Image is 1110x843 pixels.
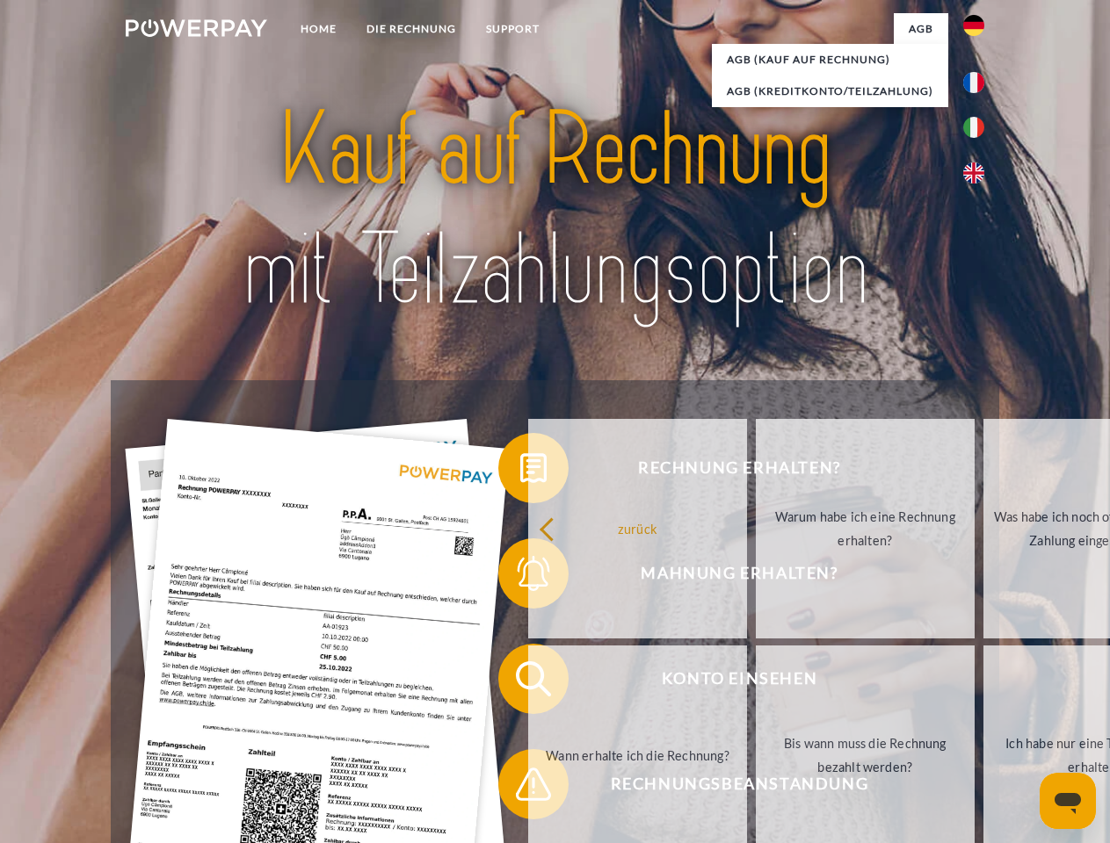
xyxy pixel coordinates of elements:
a: Home [286,13,352,45]
img: fr [963,72,984,93]
img: logo-powerpay-white.svg [126,19,267,37]
img: de [963,15,984,36]
a: AGB (Kreditkonto/Teilzahlung) [712,76,948,107]
div: Wann erhalte ich die Rechnung? [539,743,736,767]
a: agb [894,13,948,45]
a: AGB (Kauf auf Rechnung) [712,44,948,76]
a: SUPPORT [471,13,555,45]
img: title-powerpay_de.svg [168,84,942,336]
button: Konto einsehen [498,644,955,714]
div: Bis wann muss die Rechnung bezahlt werden? [766,731,964,779]
iframe: Schaltfläche zum Öffnen des Messaging-Fensters [1040,773,1096,829]
div: Warum habe ich eine Rechnung erhalten? [766,505,964,552]
button: Rechnung erhalten? [498,433,955,503]
img: en [963,162,984,184]
button: Rechnungsbeanstandung [498,749,955,819]
img: it [963,117,984,138]
button: Mahnung erhalten? [498,538,955,609]
div: zurück [539,516,736,540]
a: DIE RECHNUNG [352,13,471,45]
